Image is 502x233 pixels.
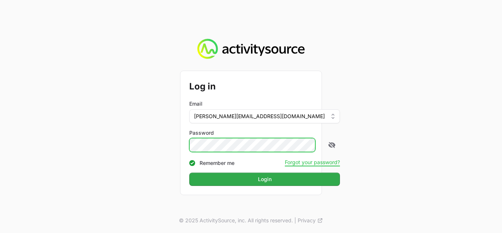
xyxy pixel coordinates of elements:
a: Privacy [298,217,323,224]
img: Activity Source [197,39,304,59]
h2: Log in [189,80,340,93]
button: Login [189,173,340,186]
label: Password [189,129,340,137]
button: Forgot your password? [285,159,340,166]
span: | [294,217,296,224]
label: Email [189,100,202,107]
span: Login [194,175,336,184]
span: [PERSON_NAME][EMAIL_ADDRESS][DOMAIN_NAME] [194,113,325,120]
p: © 2025 ActivitySource, inc. All rights reserved. [179,217,293,224]
button: [PERSON_NAME][EMAIL_ADDRESS][DOMAIN_NAME] [189,109,340,123]
label: Remember me [200,159,234,167]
